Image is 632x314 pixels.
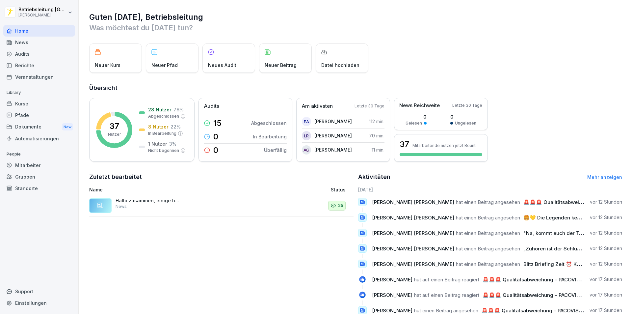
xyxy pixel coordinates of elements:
p: In Bearbeitung [253,133,287,140]
div: Pfade [3,109,75,121]
a: Kurse [3,98,75,109]
p: 0 [213,146,218,154]
p: News [116,204,127,210]
p: 37 [110,122,119,130]
p: Status [331,186,346,193]
p: Library [3,87,75,98]
p: [PERSON_NAME] [314,118,352,125]
p: Datei hochladen [321,62,359,69]
span: hat einen Beitrag angesehen [456,261,520,267]
a: Automatisierungen [3,133,75,144]
a: Veranstaltungen [3,71,75,83]
span: [PERSON_NAME] [PERSON_NAME] [372,245,454,252]
p: Letzte 30 Tage [355,103,384,109]
span: hat auf einen Beitrag reagiert [414,292,479,298]
p: Ungelesen [455,120,476,126]
div: EA [302,117,311,126]
span: [PERSON_NAME] [372,276,412,283]
a: Hallo zusammen, einige haben leider noch nicht alle Kurse abgeschlossen. Bitte holt dies bis zum ... [89,195,354,216]
span: hat einen Beitrag angesehen [456,214,520,221]
p: Neuer Pfad [151,62,178,69]
span: [PERSON_NAME] [PERSON_NAME] [372,214,454,221]
a: DokumenteNew [3,121,75,133]
p: vor 17 Stunden [590,292,622,298]
p: Am aktivsten [302,102,333,110]
h2: Zuletzt bearbeitet [89,172,354,182]
p: [PERSON_NAME] [314,132,352,139]
a: Mehr anzeigen [587,174,622,180]
p: People [3,149,75,159]
p: Hallo zusammen, einige haben leider noch nicht alle Kurse abgeschlossen. Bitte holt dies bis zum ... [116,198,181,204]
p: Neues Audit [208,62,236,69]
div: AG [302,145,311,155]
span: hat auf einen Beitrag reagiert [414,276,479,283]
a: Standorte [3,183,75,194]
p: vor 12 Stunden [590,261,622,267]
p: Neuer Beitrag [265,62,297,69]
p: 76 % [173,106,184,113]
p: 22 % [171,123,181,130]
p: 0 [450,113,476,120]
p: Betriebsleitung [GEOGRAPHIC_DATA] [18,7,66,13]
span: [PERSON_NAME] [PERSON_NAME] [372,261,454,267]
span: [PERSON_NAME] [PERSON_NAME] [372,199,454,205]
div: Dokumente [3,121,75,133]
p: vor 12 Stunden [590,214,622,221]
p: Mitarbeitende nutzen jetzt Bounti [412,143,477,148]
span: hat einen Beitrag angesehen [456,245,520,252]
p: vor 17 Stunden [590,276,622,283]
p: 3 % [169,140,176,147]
a: Gruppen [3,171,75,183]
span: [PERSON_NAME] [372,292,412,298]
p: vor 17 Stunden [590,307,622,314]
div: Support [3,286,75,297]
p: vor 12 Stunden [590,245,622,252]
p: Name [89,186,255,193]
p: 0 [213,133,218,141]
p: Überfällig [264,147,287,154]
p: Letzte 30 Tage [452,102,482,108]
p: Was möchtest du [DATE] tun? [89,22,622,33]
a: Berichte [3,60,75,71]
span: [PERSON_NAME] [372,307,412,314]
span: [PERSON_NAME] [PERSON_NAME] [372,230,454,236]
p: Nicht begonnen [148,148,179,154]
p: Abgeschlossen [148,113,179,119]
p: 8 Nutzer [148,123,169,130]
div: New [62,123,73,131]
span: hat einen Beitrag angesehen [414,307,478,314]
p: vor 12 Stunden [590,199,622,205]
p: 25 [338,202,343,209]
p: vor 12 Stunden [590,230,622,236]
h2: Aktivitäten [358,172,390,182]
a: News [3,37,75,48]
a: Audits [3,48,75,60]
p: 0 [406,113,427,120]
p: Nutzer [108,131,121,137]
p: [PERSON_NAME] [314,146,352,153]
a: Einstellungen [3,297,75,309]
h3: 37 [400,139,409,150]
p: Audits [204,102,219,110]
h1: Guten [DATE], Betriebsleitung [89,12,622,22]
p: Abgeschlossen [251,120,287,127]
p: 15 [213,119,222,127]
a: Mitarbeiter [3,159,75,171]
h2: Übersicht [89,83,622,93]
p: News Reichweite [399,102,440,109]
div: LR [302,131,311,140]
p: Gelesen [406,120,422,126]
p: 28 Nutzer [148,106,171,113]
p: 70 min. [369,132,384,139]
a: Home [3,25,75,37]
